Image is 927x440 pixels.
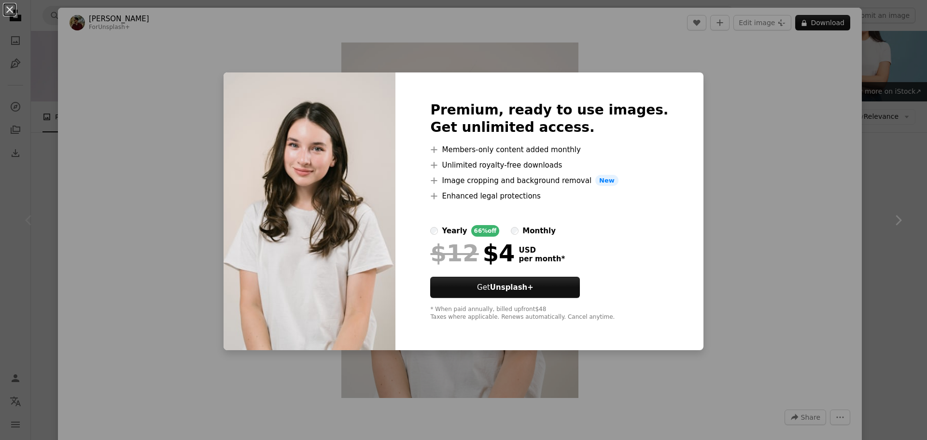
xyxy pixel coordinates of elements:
strong: Unsplash+ [490,283,534,292]
div: 66% off [471,225,500,237]
button: GetUnsplash+ [430,277,580,298]
div: * When paid annually, billed upfront $48 Taxes where applicable. Renews automatically. Cancel any... [430,306,668,321]
li: Unlimited royalty-free downloads [430,159,668,171]
input: monthly [511,227,519,235]
div: monthly [522,225,556,237]
h2: Premium, ready to use images. Get unlimited access. [430,101,668,136]
div: yearly [442,225,467,237]
span: USD [519,246,565,255]
li: Enhanced legal protections [430,190,668,202]
span: $12 [430,241,478,266]
img: premium_photo-1690407617542-2f210cf20d7e [224,72,395,351]
div: $4 [430,241,515,266]
span: New [595,175,618,186]
span: per month * [519,255,565,263]
li: Image cropping and background removal [430,175,668,186]
li: Members-only content added monthly [430,144,668,156]
input: yearly66%off [430,227,438,235]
